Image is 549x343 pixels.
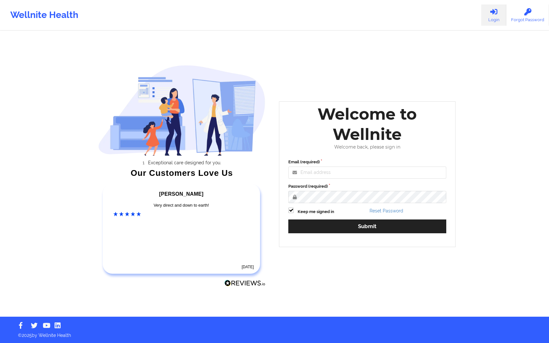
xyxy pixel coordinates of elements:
[284,104,451,144] div: Welcome to Wellnite
[98,65,266,156] img: wellnite-auth-hero_200.c722682e.png
[242,265,254,269] time: [DATE]
[506,4,549,26] a: Forgot Password
[288,167,446,179] input: Email address
[481,4,506,26] a: Login
[159,191,204,197] span: [PERSON_NAME]
[288,219,446,233] button: Submit
[298,209,334,215] label: Keep me signed in
[370,208,403,213] a: Reset Password
[98,170,266,176] div: Our Customers Love Us
[113,202,249,209] div: Very direct and down to earth!
[288,159,446,165] label: Email (required)
[104,160,266,165] li: Exceptional care designed for you.
[13,328,536,339] p: © 2025 by Wellnite Health
[224,280,266,288] a: Reviews.io Logo
[284,144,451,150] div: Welcome back, please sign in
[288,183,446,190] label: Password (required)
[224,280,266,287] img: Reviews.io Logo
